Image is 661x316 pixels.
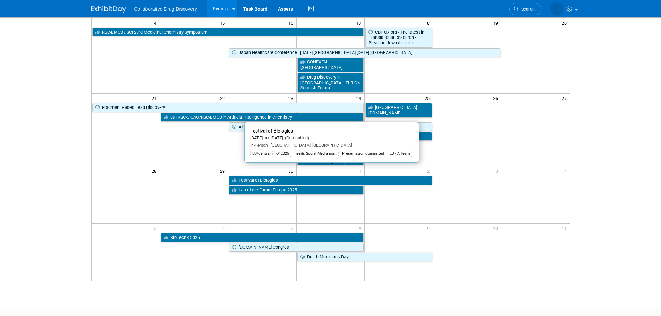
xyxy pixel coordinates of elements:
[92,103,364,112] a: Fragment Based Lead Discovery
[426,224,433,232] span: 9
[358,224,364,232] span: 8
[492,94,501,102] span: 26
[161,233,364,242] a: BioTechX 2025
[250,143,268,148] span: In-Person
[561,18,570,27] span: 20
[365,103,432,117] a: [GEOGRAPHIC_DATA][DOMAIN_NAME]
[219,18,228,27] span: 15
[424,94,433,102] span: 25
[492,224,501,232] span: 10
[219,166,228,175] span: 29
[288,18,296,27] span: 16
[356,94,364,102] span: 24
[297,253,432,262] a: Dutch Medicines Days
[358,166,364,175] span: 1
[365,28,432,48] a: CDF Oxford - The latest in Translational Research - Breaking down the silos
[153,224,160,232] span: 5
[229,243,364,252] a: [DOMAIN_NAME] Congres
[250,151,273,157] div: EU/Central
[151,94,160,102] span: 21
[91,6,126,13] img: ExhibitDay
[561,94,570,102] span: 27
[92,28,364,37] a: RSC-BMCS / SCI 23rd Medicinal Chemistry Symposium
[495,166,501,175] span: 3
[563,166,570,175] span: 4
[134,6,197,12] span: Collaborative Drug Discovery
[297,73,364,93] a: Drug Discovery in [GEOGRAPHIC_DATA] - ELRIG’s Scottish Forum
[219,94,228,102] span: 22
[274,151,291,157] div: Q42025
[161,113,364,122] a: 8th RSC-CICAG/RSC-BMCS in Artificial Intelligence in Chemistry
[268,143,352,148] span: [GEOGRAPHIC_DATA], [GEOGRAPHIC_DATA]
[340,151,386,157] div: Presentation Committed
[293,151,339,157] div: needs Social Media post
[561,224,570,232] span: 11
[250,135,413,141] div: [DATE] to [DATE]
[519,7,535,12] span: Search
[151,166,160,175] span: 28
[290,224,296,232] span: 7
[388,151,412,157] div: EU - A Team
[229,186,364,195] a: Lab of the Future Europe 2025
[229,48,500,57] a: Japan Healthcare Conference - [DATE] [GEOGRAPHIC_DATA] [DATE] [GEOGRAPHIC_DATA]
[250,128,293,134] span: Festival of Biologics
[229,122,432,131] a: AI for Pharma & Healthcare
[297,58,364,72] a: CONEXEN [GEOGRAPHIC_DATA]
[424,18,433,27] span: 18
[222,224,228,232] span: 6
[492,18,501,27] span: 19
[288,166,296,175] span: 30
[509,3,541,15] a: Search
[229,176,432,185] a: Festival of Biologics
[283,135,309,140] span: (Committed)
[151,18,160,27] span: 14
[550,2,563,16] img: Amanda Briggs
[288,94,296,102] span: 23
[356,18,364,27] span: 17
[426,166,433,175] span: 2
